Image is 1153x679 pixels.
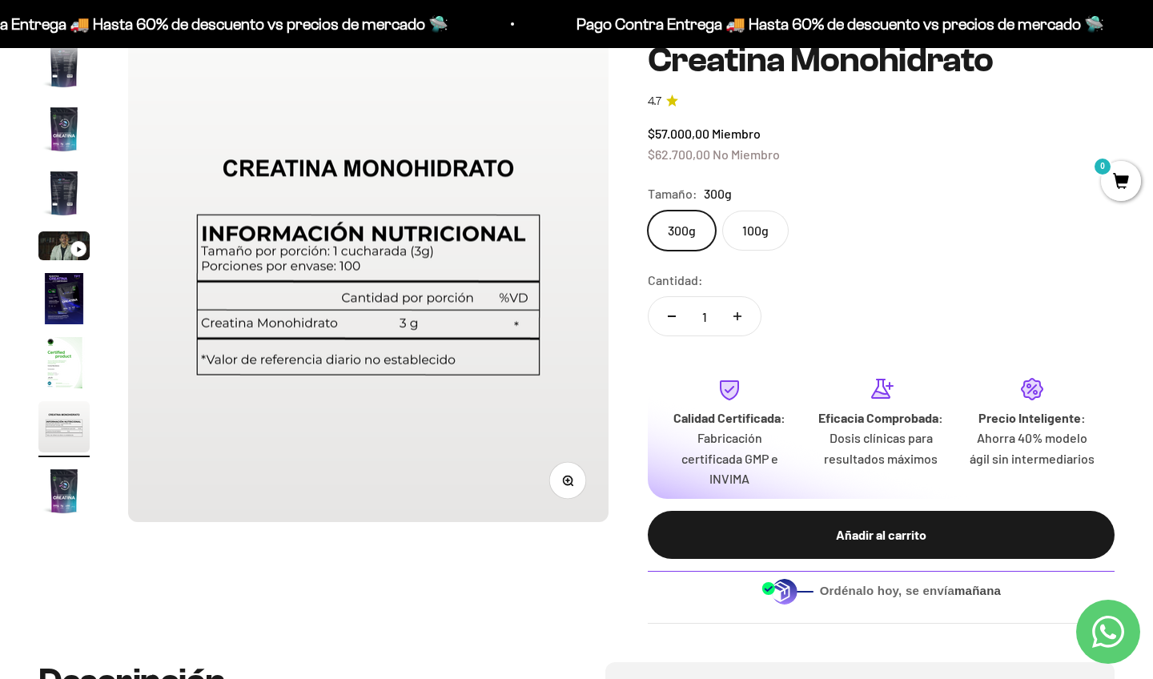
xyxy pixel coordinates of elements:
[818,428,944,468] p: Dosis clínicas para resultados máximos
[648,511,1115,559] button: Añadir al carrito
[820,582,1002,600] span: Ordénalo hoy, se envía
[128,41,609,522] img: Creatina Monohidrato
[38,401,90,457] button: Ir al artículo 8
[38,39,90,90] img: Creatina Monohidrato
[38,273,90,324] img: Creatina Monohidrato
[38,167,90,219] img: Creatina Monohidrato
[19,76,331,119] div: Un aval de expertos o estudios clínicos en la página.
[38,337,90,393] button: Ir al artículo 7
[38,273,90,329] button: Ir al artículo 6
[761,578,814,605] img: Despacho sin intermediarios
[704,183,732,204] span: 300g
[38,167,90,223] button: Ir al artículo 4
[19,26,331,62] p: ¿Qué te daría la seguridad final para añadir este producto a tu carrito?
[260,239,331,266] button: Enviar
[19,155,331,183] div: Un mensaje de garantía de satisfacción visible.
[1101,174,1141,191] a: 0
[649,297,695,335] button: Reducir cantidad
[38,465,90,516] img: Creatina Monohidrato
[818,410,943,425] strong: Eficacia Comprobada:
[648,41,1115,79] h1: Creatina Monohidrato
[38,337,90,388] img: Creatina Monohidrato
[38,39,90,95] button: Ir al artículo 2
[19,123,331,151] div: Más detalles sobre la fecha exacta de entrega.
[648,93,1115,110] a: 4.74.7 de 5.0 estrellas
[714,297,761,335] button: Aumentar cantidad
[1093,157,1112,176] mark: 0
[38,231,90,265] button: Ir al artículo 5
[648,93,661,110] span: 4.7
[978,410,1086,425] strong: Precio Inteligente:
[712,126,761,141] span: Miembro
[713,147,780,162] span: No Miembro
[19,187,331,231] div: La confirmación de la pureza de los ingredientes.
[262,239,330,266] span: Enviar
[38,103,90,155] img: Creatina Monohidrato
[970,428,1095,468] p: Ahorra 40% modelo ágil sin intermediarios
[572,11,1099,37] p: Pago Contra Entrega 🚚 Hasta 60% de descuento vs precios de mercado 🛸
[38,401,90,452] img: Creatina Monohidrato
[954,584,1001,597] b: mañana
[38,103,90,159] button: Ir al artículo 3
[648,183,697,204] legend: Tamaño:
[680,524,1083,545] div: Añadir al carrito
[38,465,90,521] button: Ir al artículo 9
[648,126,709,141] span: $57.000,00
[648,147,710,162] span: $62.700,00
[673,410,785,425] strong: Calidad Certificada:
[667,428,793,489] p: Fabricación certificada GMP e INVIMA
[648,270,703,291] label: Cantidad:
